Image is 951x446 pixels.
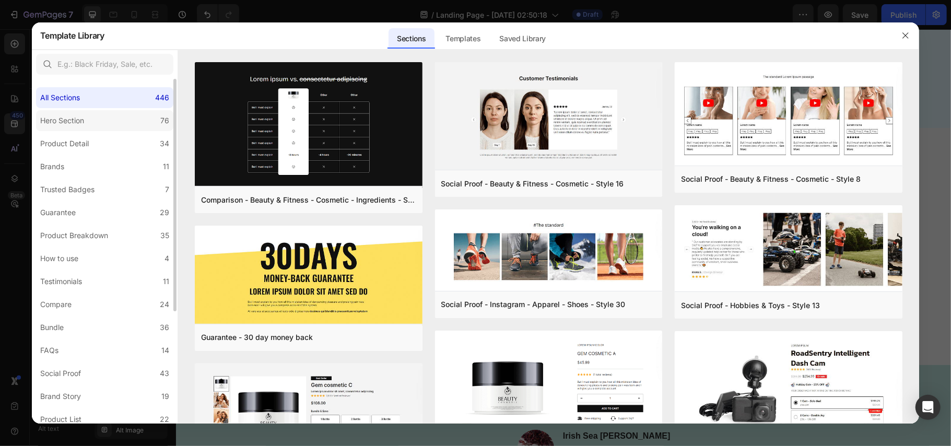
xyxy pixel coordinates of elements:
[675,62,902,168] img: sp8.png
[491,28,555,49] div: Saved Library
[529,249,675,273] span: Fade existing spots & help prevent new ones from sticking
[152,176,194,215] img: Alt Image
[437,28,489,49] div: Templates
[40,252,78,265] div: How to use
[441,178,624,190] div: Social Proof - Beauty & Fitness - Cosmetic - Style 16
[163,160,169,173] div: 11
[389,28,434,49] div: Sections
[681,173,861,185] div: Social Proof - Beauty & Fitness - Cosmetic - Style 8
[40,114,84,127] div: Hero Section
[160,229,169,242] div: 35
[40,160,64,173] div: Brands
[163,275,169,288] div: 11
[521,223,683,236] p: Long-Term Repair
[92,223,254,236] p: Confidence
[40,344,58,357] div: FAQs
[40,390,81,403] div: Brand Story
[160,321,169,334] div: 36
[155,91,169,104] div: 446
[40,22,104,49] h2: Template Library
[342,362,557,388] h2: Ingredients
[161,344,169,357] div: 14
[307,246,469,276] p: No more stressing over holiday photos or “camera-ready” makeup.
[74,140,701,170] h2: More Than Just Clearer Skin
[681,299,820,312] div: Social Proof - Hobbies & Toys - Style 13
[92,246,254,276] p: Leave the house barefaced & love what you see in the mirror
[160,137,169,150] div: 34
[36,54,173,75] input: E.g.: Black Friday, Sale, etc.
[915,395,941,420] div: Open Intercom Messenger
[40,275,82,288] div: Testimonials
[384,42,391,49] button: Dot
[40,229,108,242] div: Product Breakdown
[201,194,416,206] div: Comparison - Beauty & Fitness - Cosmetic - Ingredients - Style 19
[435,209,663,293] img: sp30.png
[40,367,81,380] div: Social Proof
[160,367,169,380] div: 43
[40,298,72,311] div: Compare
[165,252,169,265] div: 4
[161,390,169,403] div: 19
[307,223,469,236] p: Freedom
[386,401,557,414] h3: Irish Sea [PERSON_NAME]
[319,161,341,171] div: Image
[342,401,378,437] img: gempages_575567914451600210-3a37e310-f6fd-443f-b56e-4638aa666a14.webp
[165,183,169,196] div: 7
[588,176,617,205] img: Alt Image
[40,206,76,219] div: Guarantee
[40,321,64,334] div: Bundle
[40,91,80,104] div: All Sections
[40,413,81,426] div: Product List
[160,298,169,311] div: 24
[40,183,95,196] div: Trusted Badges
[160,114,169,127] div: 76
[160,413,169,426] div: 22
[40,137,89,150] div: Product Detail
[675,205,902,294] img: sp13.png
[195,226,422,325] img: g30.png
[373,176,402,205] img: Alt Image
[435,62,663,172] img: sp16.png
[160,206,169,219] div: 29
[195,62,422,189] img: c19.png
[441,298,626,311] div: Social Proof - Instagram - Apparel - Shoes - Style 30
[201,331,313,344] div: Guarantee - 30 day money back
